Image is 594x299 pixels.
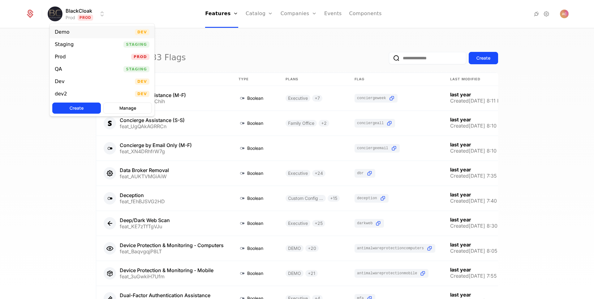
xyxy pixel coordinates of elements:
[123,41,149,48] span: Staging
[55,91,67,96] div: dev2
[135,78,149,85] span: Dev
[135,29,149,35] span: Dev
[103,103,152,114] button: Manage
[55,30,70,35] div: Demo
[55,42,74,47] div: Staging
[123,66,149,72] span: Staging
[55,67,62,72] div: QA
[131,54,149,60] span: Prod
[55,54,66,59] div: Prod
[49,23,155,116] div: Select environment
[55,79,65,84] div: Dev
[52,103,101,114] button: Create
[135,91,149,97] span: Dev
